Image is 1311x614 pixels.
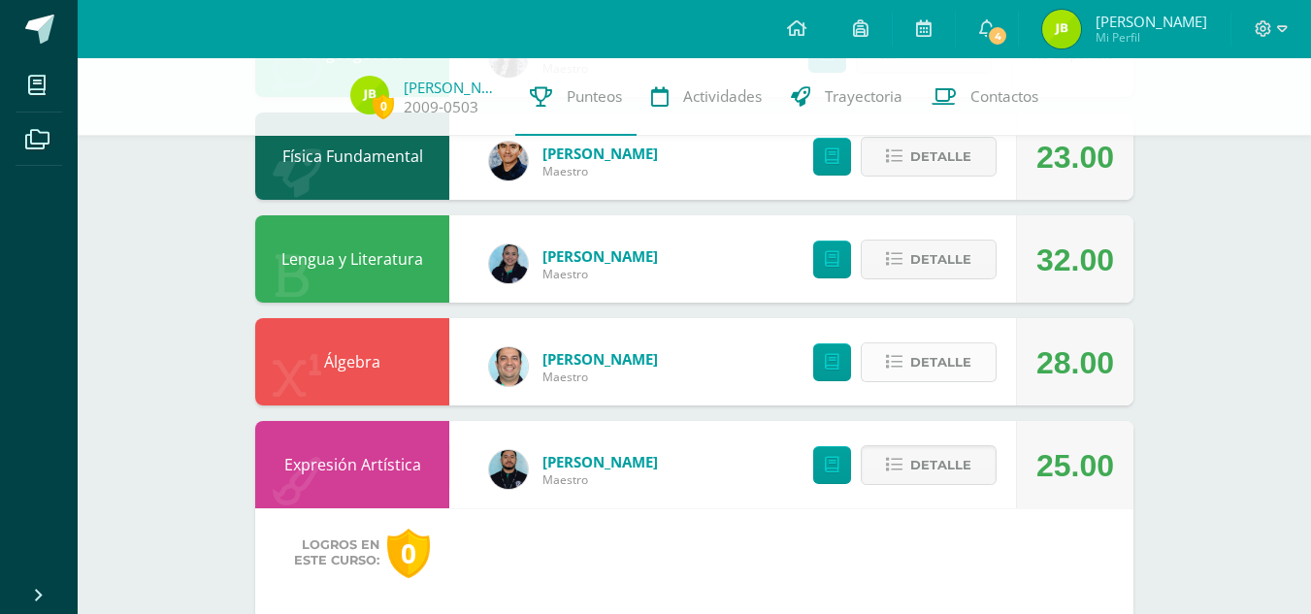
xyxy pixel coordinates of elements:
div: Álgebra [255,318,449,405]
span: Actividades [683,86,762,107]
img: 118ee4e8e89fd28cfd44e91cd8d7a532.png [489,142,528,180]
a: Actividades [637,58,776,136]
div: Física Fundamental [255,113,449,200]
span: Contactos [970,86,1038,107]
a: Contactos [917,58,1053,136]
img: b9e5c83ff430bae9e4fcf1ebb3a5e968.png [1042,10,1081,48]
span: 0 [373,94,394,118]
div: 32.00 [1036,216,1114,304]
span: Mi Perfil [1096,29,1207,46]
span: Detalle [910,447,971,483]
a: [PERSON_NAME] [542,349,658,369]
span: Logros en este curso: [294,537,379,568]
a: Trayectoria [776,58,917,136]
div: 0 [387,529,430,578]
span: Trayectoria [825,86,902,107]
a: [PERSON_NAME] [542,452,658,471]
div: 28.00 [1036,319,1114,406]
button: Detalle [861,445,997,485]
span: 4 [987,25,1008,47]
div: 25.00 [1036,422,1114,509]
span: Maestro [542,266,658,282]
img: b9e5c83ff430bae9e4fcf1ebb3a5e968.png [350,76,389,114]
span: Detalle [910,344,971,380]
span: Maestro [542,471,658,488]
div: 23.00 [1036,113,1114,201]
div: Expresión Artística [255,421,449,508]
span: Detalle [910,139,971,175]
a: [PERSON_NAME] [542,246,658,266]
a: [PERSON_NAME] [542,144,658,163]
img: 9587b11a6988a136ca9b298a8eab0d3f.png [489,244,528,283]
div: Lengua y Literatura [255,215,449,303]
span: [PERSON_NAME] [1096,12,1207,31]
span: Detalle [910,242,971,277]
img: 332fbdfa08b06637aa495b36705a9765.png [489,347,528,386]
button: Detalle [861,342,997,382]
button: Detalle [861,137,997,177]
span: Punteos [567,86,622,107]
a: [PERSON_NAME] [404,78,501,97]
button: Detalle [861,240,997,279]
a: 2009-0503 [404,97,478,117]
a: Punteos [515,58,637,136]
span: Maestro [542,369,658,385]
span: Maestro [542,163,658,179]
img: 9f25a704c7e525b5c9fe1d8c113699e7.png [489,450,528,489]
